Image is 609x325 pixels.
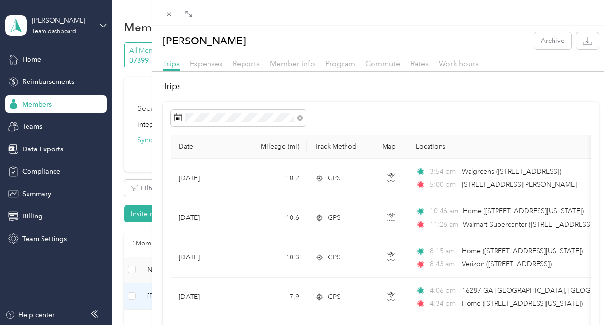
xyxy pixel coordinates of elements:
td: 7.9 [243,278,307,317]
th: Date [171,135,243,159]
button: Archive [534,32,571,49]
span: 8:43 am [430,259,457,270]
h2: Trips [163,80,599,93]
td: 10.2 [243,159,307,198]
span: GPS [328,173,341,184]
th: Mileage (mi) [243,135,307,159]
span: Walgreens ([STREET_ADDRESS]) [462,167,561,176]
span: Rates [410,59,429,68]
iframe: Everlance-gr Chat Button Frame [555,271,609,325]
th: Track Method [307,135,374,159]
span: GPS [328,213,341,223]
span: GPS [328,252,341,263]
span: Member info [270,59,315,68]
td: 10.3 [243,238,307,278]
span: Home ([STREET_ADDRESS][US_STATE]) [462,247,583,255]
td: [DATE] [171,198,243,238]
span: 11:26 am [430,219,458,230]
td: 10.6 [243,198,307,238]
span: Commute [365,59,400,68]
span: 10:46 am [430,206,458,217]
span: 4:06 pm [430,285,457,296]
span: Expenses [190,59,222,68]
td: [DATE] [171,278,243,317]
span: 4:34 pm [430,298,457,309]
span: Walmart Supercenter ([STREET_ADDRESS]) [463,220,594,229]
td: [DATE] [171,238,243,278]
span: Program [325,59,355,68]
span: Home ([STREET_ADDRESS][US_STATE]) [462,299,583,308]
th: Map [374,135,408,159]
span: Home ([STREET_ADDRESS][US_STATE]) [463,207,584,215]
span: 5:00 pm [430,179,457,190]
span: Verizon ([STREET_ADDRESS]) [462,260,552,268]
span: [STREET_ADDRESS][PERSON_NAME] [462,180,577,189]
p: [PERSON_NAME] [163,32,246,49]
span: Trips [163,59,180,68]
span: Reports [233,59,260,68]
span: 3:54 pm [430,166,457,177]
span: 8:15 am [430,246,457,257]
span: Work hours [439,59,479,68]
span: GPS [328,292,341,302]
td: [DATE] [171,159,243,198]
